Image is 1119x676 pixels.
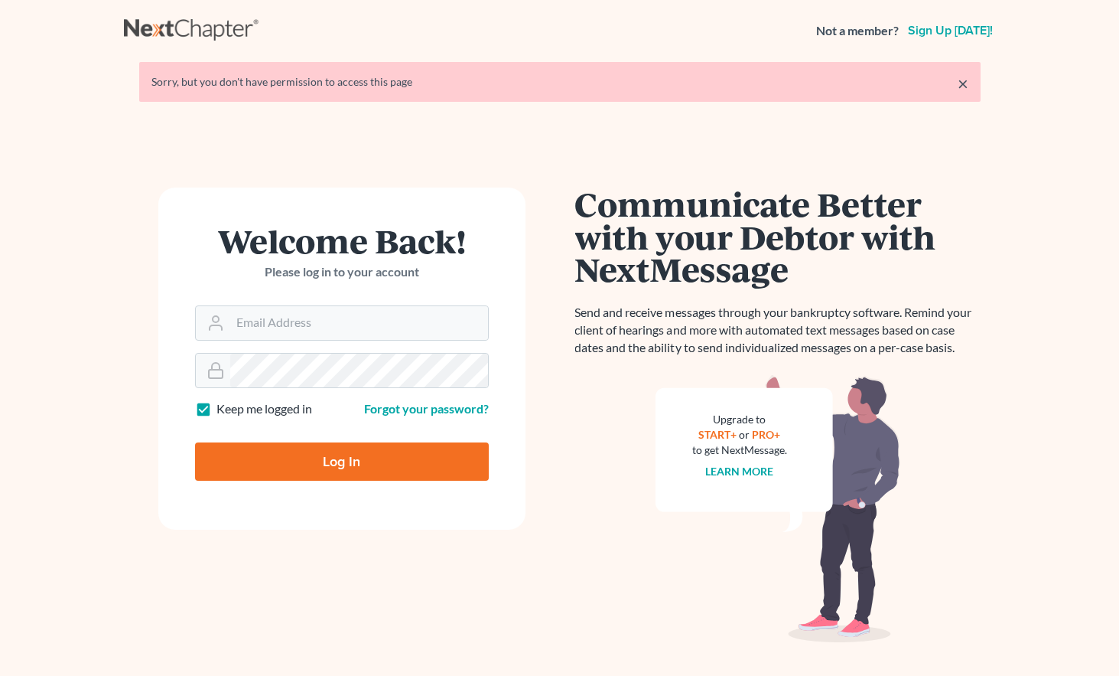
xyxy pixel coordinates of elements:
a: PRO+ [752,428,780,441]
div: Sorry, but you don't have permission to access this page [151,74,968,90]
a: Learn more [705,465,773,478]
a: Forgot your password? [364,401,489,416]
input: Log In [195,443,489,481]
a: START+ [698,428,737,441]
input: Email Address [230,306,488,340]
label: Keep me logged in [216,400,312,418]
a: × [958,74,968,93]
strong: Not a member? [816,22,899,40]
p: Send and receive messages through your bankruptcy software. Remind your client of hearings and mo... [575,304,981,357]
p: Please log in to your account [195,263,489,281]
div: to get NextMessage. [692,443,787,458]
div: Upgrade to [692,412,787,427]
span: or [739,428,750,441]
a: Sign up [DATE]! [905,24,996,37]
img: nextmessage_bg-59042aed3d76b12b5cd301f8e5b87938c9018125f34e5fa2b7a6b67550977c72.svg [655,375,900,643]
h1: Communicate Better with your Debtor with NextMessage [575,188,981,286]
h1: Welcome Back! [195,224,489,257]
